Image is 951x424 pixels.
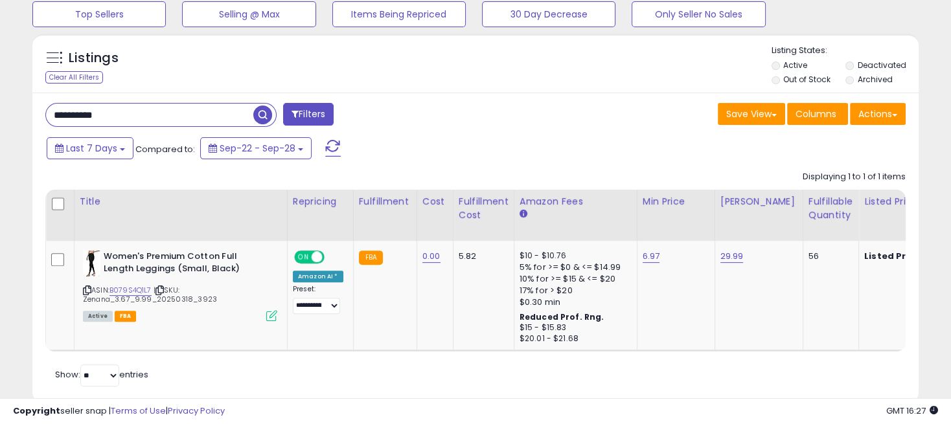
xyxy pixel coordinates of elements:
button: Top Sellers [32,1,166,27]
span: Last 7 Days [66,142,117,155]
small: Amazon Fees. [520,208,527,220]
button: Actions [850,103,906,125]
span: Show: entries [55,368,148,381]
button: Selling @ Max [182,1,315,27]
span: OFF [323,252,343,263]
button: Sep-22 - Sep-28 [200,137,312,159]
span: All listings currently available for purchase on Amazon [83,311,113,322]
span: 2025-10-6 16:27 GMT [886,405,938,417]
div: Repricing [293,195,348,208]
span: | SKU: Zenana_3.67_9.99_20250318_3923 [83,285,217,304]
a: Privacy Policy [168,405,225,417]
div: 17% for > $20 [520,285,627,296]
strong: Copyright [13,405,60,417]
button: Save View [718,103,785,125]
div: $15 - $15.83 [520,322,627,333]
div: Title [80,195,282,208]
span: Sep-22 - Sep-28 [220,142,295,155]
button: Only Seller No Sales [632,1,765,27]
button: Last 7 Days [47,137,133,159]
div: Displaying 1 to 1 of 1 items [803,171,906,183]
span: ON [295,252,312,263]
span: FBA [115,311,137,322]
div: Amazon AI * [293,271,343,282]
button: Items Being Repriced [332,1,466,27]
div: Fulfillment Cost [459,195,509,222]
label: Archived [858,74,893,85]
a: B079S4Q1L7 [109,285,152,296]
div: $0.30 min [520,296,627,308]
b: Reduced Prof. Rng. [520,311,604,322]
a: 29.99 [720,250,744,263]
div: 56 [808,251,849,262]
div: Min Price [643,195,709,208]
div: Preset: [293,285,343,314]
b: Listed Price: [864,250,923,262]
div: 10% for >= $15 & <= $20 [520,273,627,285]
div: $10 - $10.76 [520,251,627,262]
a: 0.00 [422,250,441,263]
small: FBA [359,251,383,265]
img: 31ep7whiIpL._SL40_.jpg [83,251,100,276]
button: Columns [787,103,848,125]
div: 5.82 [459,251,504,262]
button: Filters [283,103,334,126]
div: $20.01 - $21.68 [520,333,627,344]
div: Cost [422,195,448,208]
div: seller snap | | [13,405,225,418]
div: Amazon Fees [520,195,632,208]
div: [PERSON_NAME] [720,195,797,208]
label: Out of Stock [783,74,831,85]
div: 5% for >= $0 & <= $14.99 [520,262,627,273]
label: Deactivated [858,60,906,71]
a: 6.97 [643,250,660,263]
a: Terms of Use [111,405,166,417]
div: Clear All Filters [45,71,103,84]
span: Compared to: [135,143,195,155]
div: Fulfillment [359,195,411,208]
p: Listing States: [772,45,919,57]
h5: Listings [69,49,119,67]
div: ASIN: [83,251,277,320]
label: Active [783,60,807,71]
button: 30 Day Decrease [482,1,615,27]
div: Fulfillable Quantity [808,195,853,222]
span: Columns [796,107,836,120]
b: Women's Premium Cotton Full Length Leggings (Small, Black) [104,251,261,278]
